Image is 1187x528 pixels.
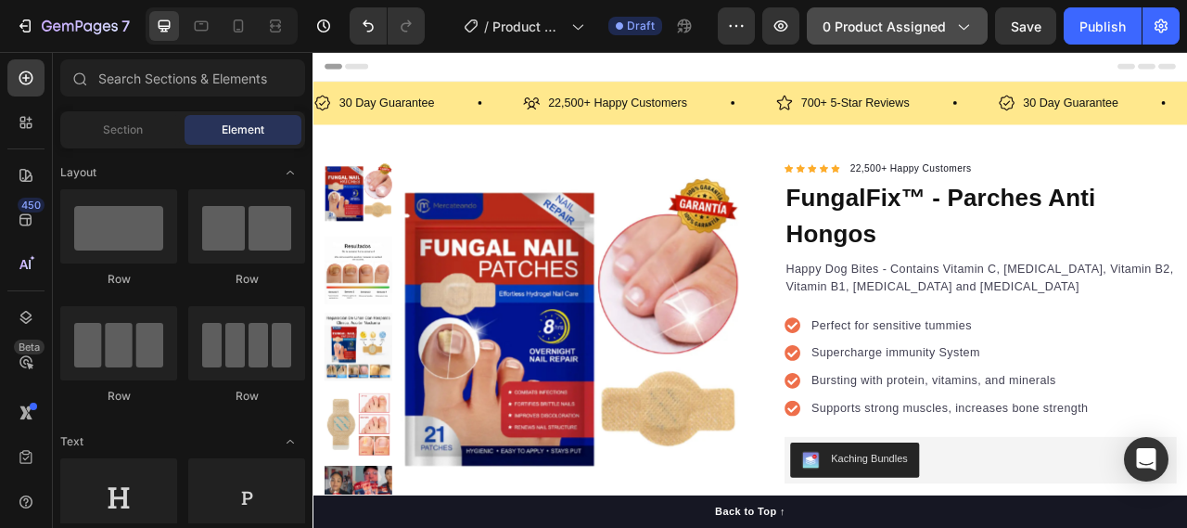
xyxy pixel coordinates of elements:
iframe: Design area [313,52,1187,528]
div: Open Intercom Messenger [1124,437,1168,482]
span: Section [103,122,143,138]
input: Search Sections & Elements [60,59,305,97]
div: Row [60,388,177,405]
p: 30 Day Guarantee [904,52,1026,79]
div: Row [60,271,177,288]
span: 0 product assigned [823,17,946,36]
p: Happy Dog Bites - Contains Vitamin C, [MEDICAL_DATA], Vitamin B2, Vitamin B1, [MEDICAL_DATA] and ... [602,265,1097,310]
p: 700+ 5-Star Reviews [621,52,759,79]
p: Bursting with protein, vitamins, and minerals [634,407,987,430]
div: Undo/Redo [350,7,425,45]
span: Layout [60,164,96,181]
div: Beta [14,340,45,354]
p: Perfect for sensitive tummies [634,337,987,359]
span: Draft [627,18,655,34]
span: Save [1011,19,1041,34]
button: Save [995,7,1056,45]
div: 450 [18,198,45,212]
p: Supercharge immunity System [634,372,987,394]
button: Publish [1064,7,1142,45]
button: 7 [7,7,138,45]
p: 22,500+ Happy Customers [683,139,838,158]
p: Supports strong muscles, increases bone strength [634,443,987,465]
span: Product Page - [DATE] 11:29:18 [492,17,564,36]
div: Row [188,271,305,288]
button: 0 product assigned [807,7,988,45]
span: Toggle open [275,427,305,457]
span: Toggle open [275,158,305,187]
div: Row [188,388,305,405]
div: Publish [1079,17,1126,36]
div: Kaching Bundles [659,509,757,528]
p: 7 [121,15,130,37]
span: Text [60,433,83,450]
span: Element [222,122,264,138]
h1: FungalFix™ - Parches Anti Hongos [600,161,1099,256]
span: / [484,17,489,36]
